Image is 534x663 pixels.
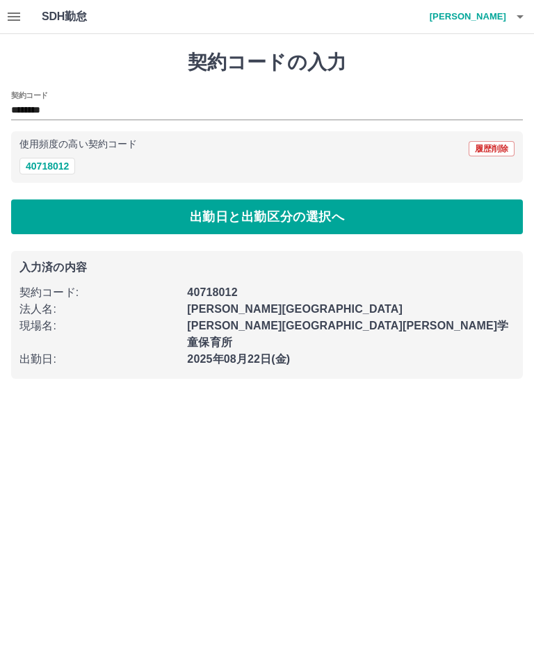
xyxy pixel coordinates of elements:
[469,141,515,156] button: 履歴削除
[187,353,290,365] b: 2025年08月22日(金)
[187,320,508,348] b: [PERSON_NAME][GEOGRAPHIC_DATA][PERSON_NAME]学童保育所
[19,284,179,301] p: 契約コード :
[187,286,237,298] b: 40718012
[19,140,137,149] p: 使用頻度の高い契約コード
[19,351,179,368] p: 出勤日 :
[19,158,75,174] button: 40718012
[187,303,403,315] b: [PERSON_NAME][GEOGRAPHIC_DATA]
[11,90,48,101] h2: 契約コード
[19,262,515,273] p: 入力済の内容
[19,301,179,318] p: 法人名 :
[19,318,179,334] p: 現場名 :
[11,51,523,74] h1: 契約コードの入力
[11,199,523,234] button: 出勤日と出勤区分の選択へ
